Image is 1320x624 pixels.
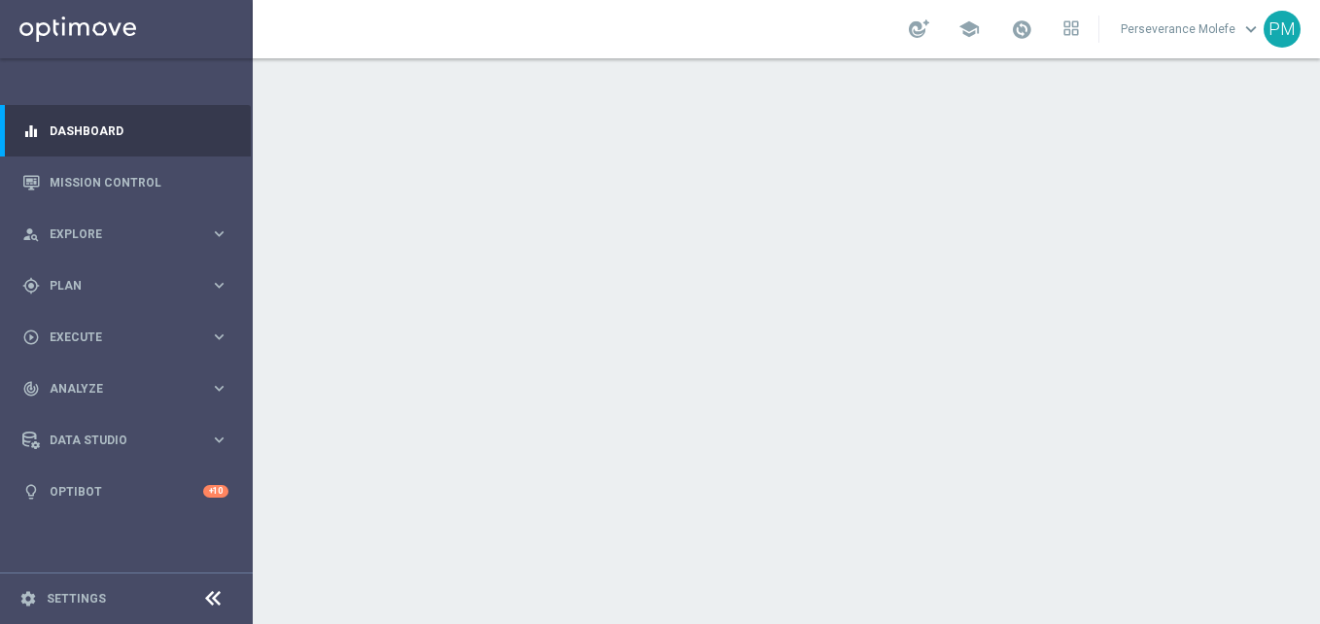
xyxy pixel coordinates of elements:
[210,276,228,295] i: keyboard_arrow_right
[50,434,210,446] span: Data Studio
[21,123,229,139] button: equalizer Dashboard
[50,466,203,517] a: Optibot
[22,329,40,346] i: play_circle_outline
[22,380,40,398] i: track_changes
[21,484,229,500] button: lightbulb Optibot +10
[50,383,210,395] span: Analyze
[50,105,228,156] a: Dashboard
[22,225,40,243] i: person_search
[47,593,106,605] a: Settings
[22,432,210,449] div: Data Studio
[1264,11,1301,48] div: PM
[203,485,228,498] div: +10
[210,431,228,449] i: keyboard_arrow_right
[1240,18,1262,40] span: keyboard_arrow_down
[21,226,229,242] button: person_search Explore keyboard_arrow_right
[22,277,40,295] i: gps_fixed
[22,483,40,501] i: lightbulb
[50,280,210,292] span: Plan
[22,105,228,156] div: Dashboard
[19,590,37,607] i: settings
[22,466,228,517] div: Optibot
[21,278,229,294] button: gps_fixed Plan keyboard_arrow_right
[22,156,228,208] div: Mission Control
[22,122,40,140] i: equalizer
[958,18,980,40] span: school
[50,331,210,343] span: Execute
[21,433,229,448] button: Data Studio keyboard_arrow_right
[210,225,228,243] i: keyboard_arrow_right
[21,381,229,397] button: track_changes Analyze keyboard_arrow_right
[50,156,228,208] a: Mission Control
[210,328,228,346] i: keyboard_arrow_right
[50,228,210,240] span: Explore
[22,225,210,243] div: Explore
[22,277,210,295] div: Plan
[210,379,228,398] i: keyboard_arrow_right
[22,380,210,398] div: Analyze
[1119,15,1264,44] a: Perseverance Molefekeyboard_arrow_down
[21,329,229,345] button: play_circle_outline Execute keyboard_arrow_right
[21,175,229,191] button: Mission Control
[22,329,210,346] div: Execute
